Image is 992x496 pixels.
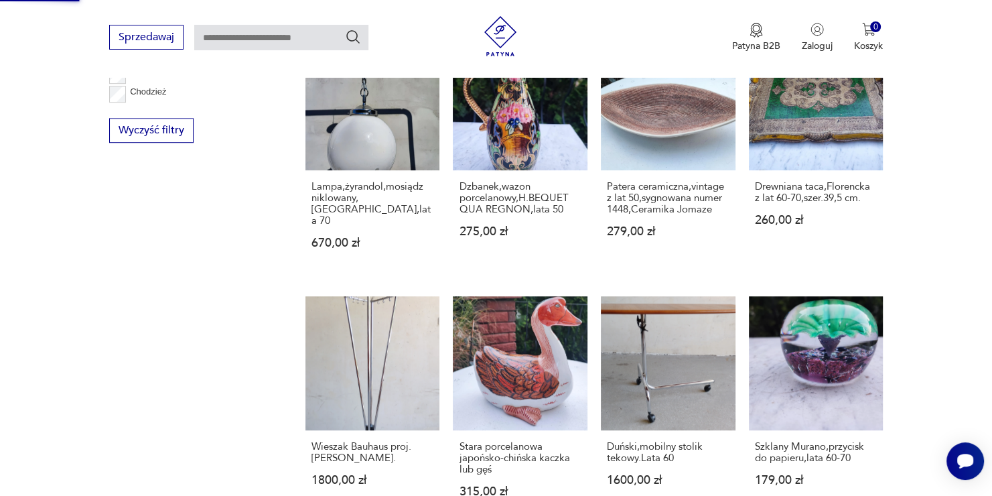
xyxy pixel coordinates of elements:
p: Chodzież [130,84,166,99]
p: 179,00 zł [755,475,877,486]
h3: Szklany Murano,przycisk do papieru,lata 60-70 [755,441,877,464]
button: Szukaj [345,29,361,45]
p: Zaloguj [802,40,833,52]
img: Ikona koszyka [862,23,875,36]
p: 260,00 zł [755,214,877,226]
p: 1800,00 zł [311,475,434,486]
h3: Patera ceramiczna,vintage z lat 50,sygnowana numer 1448,Ceramika Jomaze [607,181,729,215]
p: 670,00 zł [311,237,434,249]
a: Sprzedawaj [109,34,184,43]
h3: Stara porcelanowa japońsko-chińska kaczka lub gęś [459,441,581,475]
button: Sprzedawaj [109,25,184,50]
p: Patyna B2B [732,40,780,52]
img: Ikonka użytkownika [810,23,824,36]
div: 0 [870,21,881,33]
button: Patyna B2B [732,23,780,52]
button: 0Koszyk [854,23,883,52]
p: 1600,00 zł [607,475,729,486]
a: Ikona medaluPatyna B2B [732,23,780,52]
img: Ikona medalu [750,23,763,38]
h3: Wieszak Bauhaus proj.[PERSON_NAME]. [311,441,434,464]
a: Dzbanek,wazon porcelanowy,H.BEQUET QUA REGNON,lata 50Dzbanek,wazon porcelanowy,H.BEQUET QUA REGNO... [453,36,587,275]
iframe: Smartsupp widget button [946,442,984,480]
img: Patyna - sklep z meblami i dekoracjami vintage [480,16,520,56]
p: 275,00 zł [459,226,581,237]
p: Koszyk [854,40,883,52]
h3: Dzbanek,wazon porcelanowy,H.BEQUET QUA REGNON,lata 50 [459,181,581,215]
h3: Duński,mobilny stolik tekowy.Lata 60 [607,441,729,464]
a: Lampa,żyrandol,mosiądz niklowany,Murano,lata 70Lampa,żyrandol,mosiądz niklowany,[GEOGRAPHIC_DATA]... [305,36,440,275]
h3: Lampa,żyrandol,mosiądz niklowany,[GEOGRAPHIC_DATA],lata 70 [311,181,434,227]
button: Zaloguj [802,23,833,52]
a: Drewniana taca,Florencka z lat 60-70,szer.39,5 cm.Drewniana taca,Florencka z lat 60-70,szer.39,5 ... [749,36,883,275]
button: Wyczyść filtry [109,118,194,143]
p: Ćmielów [130,103,163,118]
a: Patera ceramiczna,vintage z lat 50,sygnowana numer 1448,Ceramika JomazePatera ceramiczna,vintage ... [601,36,735,275]
h3: Drewniana taca,Florencka z lat 60-70,szer.39,5 cm. [755,181,877,204]
p: 279,00 zł [607,226,729,237]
